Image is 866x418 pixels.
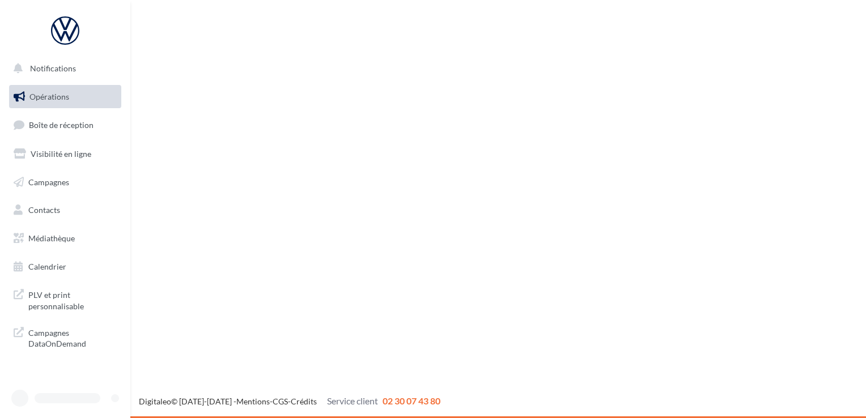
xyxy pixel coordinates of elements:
[30,63,76,73] span: Notifications
[28,325,117,349] span: Campagnes DataOnDemand
[383,395,440,406] span: 02 30 07 43 80
[31,149,91,159] span: Visibilité en ligne
[139,396,171,406] a: Digitaleo
[28,205,60,215] span: Contacts
[7,113,124,137] a: Boîte de réception
[7,85,124,109] a: Opérations
[28,287,117,312] span: PLV et print personnalisable
[7,321,124,354] a: Campagnes DataOnDemand
[291,396,317,406] a: Crédits
[28,233,75,243] span: Médiathèque
[236,396,270,406] a: Mentions
[28,177,69,186] span: Campagnes
[28,262,66,271] span: Calendrier
[7,170,124,194] a: Campagnes
[7,142,124,166] a: Visibilité en ligne
[7,283,124,316] a: PLV et print personnalisable
[29,92,69,101] span: Opérations
[139,396,440,406] span: © [DATE]-[DATE] - - -
[327,395,378,406] span: Service client
[7,227,124,250] a: Médiathèque
[29,120,94,130] span: Boîte de réception
[7,198,124,222] a: Contacts
[273,396,288,406] a: CGS
[7,57,119,80] button: Notifications
[7,255,124,279] a: Calendrier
